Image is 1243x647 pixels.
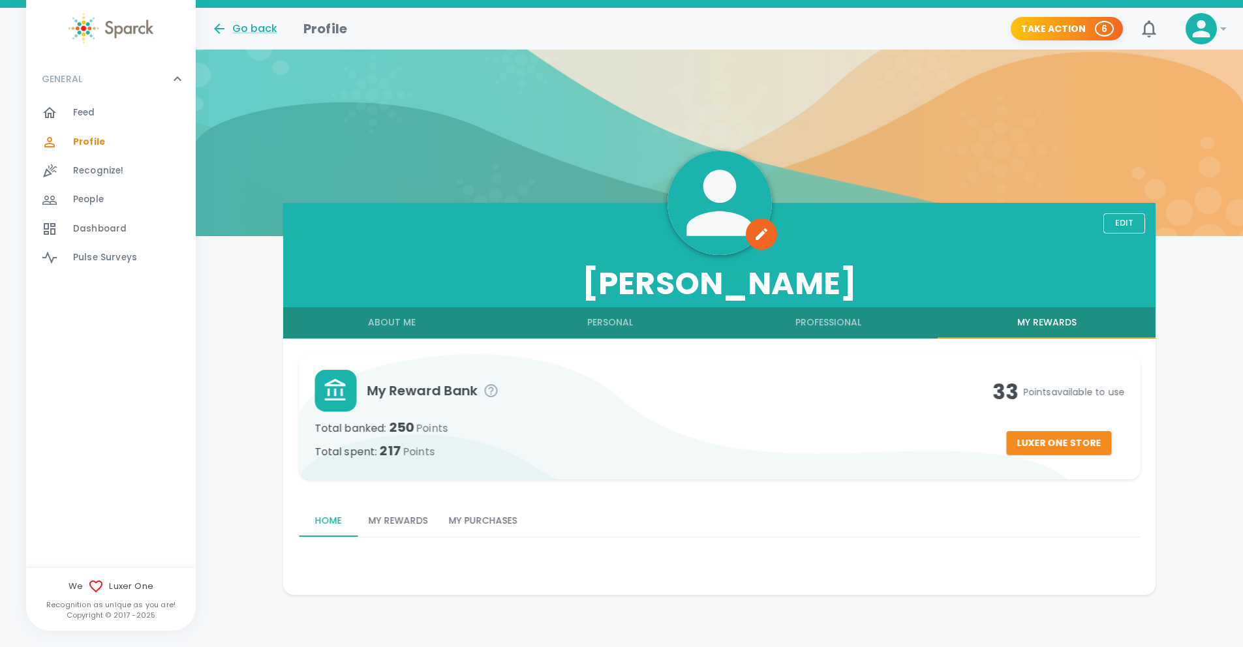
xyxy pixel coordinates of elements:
button: My Purchases [438,505,527,537]
button: About Me [283,307,501,339]
a: People [26,185,196,214]
a: Feed [26,98,196,127]
span: Points available to use [1023,385,1124,399]
p: Copyright © 2017 - 2025 [26,610,196,620]
button: Personal [501,307,719,339]
span: Recognize! [73,164,124,177]
button: My Rewards [938,307,1156,339]
p: Total spent : [315,440,993,461]
a: Sparck logo [26,13,196,44]
button: Professional [720,307,938,339]
a: Dashboard [26,215,196,243]
span: Points [403,444,435,459]
span: Dashboard [73,222,127,235]
a: Pulse Surveys [26,243,196,272]
button: Go back [211,21,277,37]
span: 250 [389,418,448,436]
span: Profile [73,136,105,149]
a: Profile [26,128,196,157]
div: full width tabs [283,307,1156,339]
span: Feed [73,106,95,119]
span: Points [416,421,448,436]
div: GENERAL [26,59,196,98]
span: My Reward Bank [367,380,993,401]
button: Luxer One Store [1006,431,1111,455]
p: 6 [1101,22,1107,35]
div: rewards-tabs [299,505,1141,537]
div: GENERAL [26,98,196,277]
span: People [73,193,104,206]
span: Pulse Surveys [73,251,137,264]
img: Sparck logo [69,13,153,44]
h1: Profile [303,18,347,39]
span: We Luxer One [26,579,196,594]
h4: 33 [993,379,1125,405]
button: Take Action 6 [1011,17,1123,41]
span: 217 [380,442,435,460]
button: Edit [1103,213,1145,233]
p: Total banked : [315,417,993,438]
h3: [PERSON_NAME] [283,265,1156,302]
button: My Rewards [358,505,438,537]
p: Recognition as unique as you are! [26,599,196,610]
button: Home [299,505,358,537]
p: GENERAL [42,72,82,85]
a: Recognize! [26,157,196,185]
